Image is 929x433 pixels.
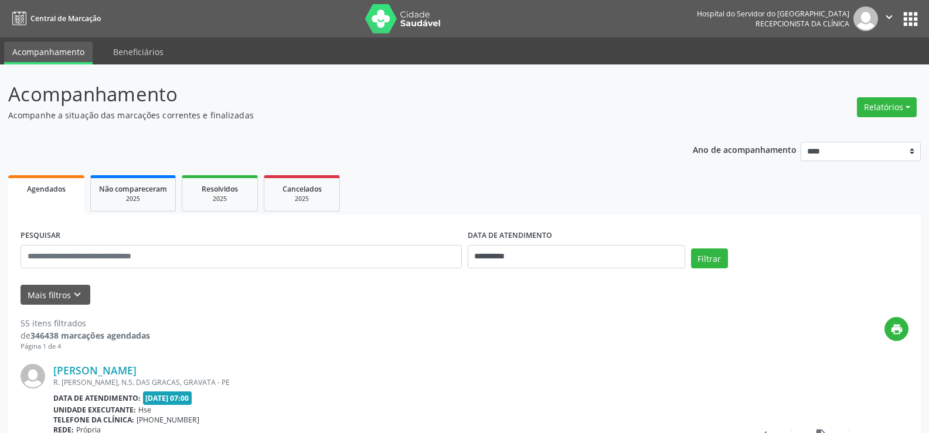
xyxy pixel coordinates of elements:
[21,285,90,305] button: Mais filtroskeyboard_arrow_down
[21,364,45,388] img: img
[8,80,647,109] p: Acompanhamento
[691,248,728,268] button: Filtrar
[756,19,849,29] span: Recepcionista da clínica
[283,184,322,194] span: Cancelados
[138,405,151,415] span: Hse
[71,288,84,301] i: keyboard_arrow_down
[137,415,199,425] span: [PHONE_NUMBER]
[8,9,101,28] a: Central de Marcação
[30,330,150,341] strong: 346438 marcações agendadas
[697,9,849,19] div: Hospital do Servidor do [GEOGRAPHIC_DATA]
[190,195,249,203] div: 2025
[468,227,552,245] label: DATA DE ATENDIMENTO
[4,42,93,64] a: Acompanhamento
[900,9,921,29] button: apps
[693,142,797,156] p: Ano de acompanhamento
[30,13,101,23] span: Central de Marcação
[8,109,647,121] p: Acompanhe a situação das marcações correntes e finalizadas
[53,377,733,387] div: R. [PERSON_NAME], N.S. DAS GRACAS, GRAVATA - PE
[884,317,908,341] button: print
[21,342,150,352] div: Página 1 de 4
[21,317,150,329] div: 55 itens filtrados
[53,405,136,415] b: Unidade executante:
[21,227,60,245] label: PESQUISAR
[857,97,917,117] button: Relatórios
[53,364,137,377] a: [PERSON_NAME]
[53,393,141,403] b: Data de atendimento:
[21,329,150,342] div: de
[273,195,331,203] div: 2025
[105,42,172,62] a: Beneficiários
[99,195,167,203] div: 2025
[890,323,903,336] i: print
[99,184,167,194] span: Não compareceram
[53,415,134,425] b: Telefone da clínica:
[27,184,66,194] span: Agendados
[878,6,900,31] button: 
[853,6,878,31] img: img
[883,11,896,23] i: 
[202,184,238,194] span: Resolvidos
[143,391,192,405] span: [DATE] 07:00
